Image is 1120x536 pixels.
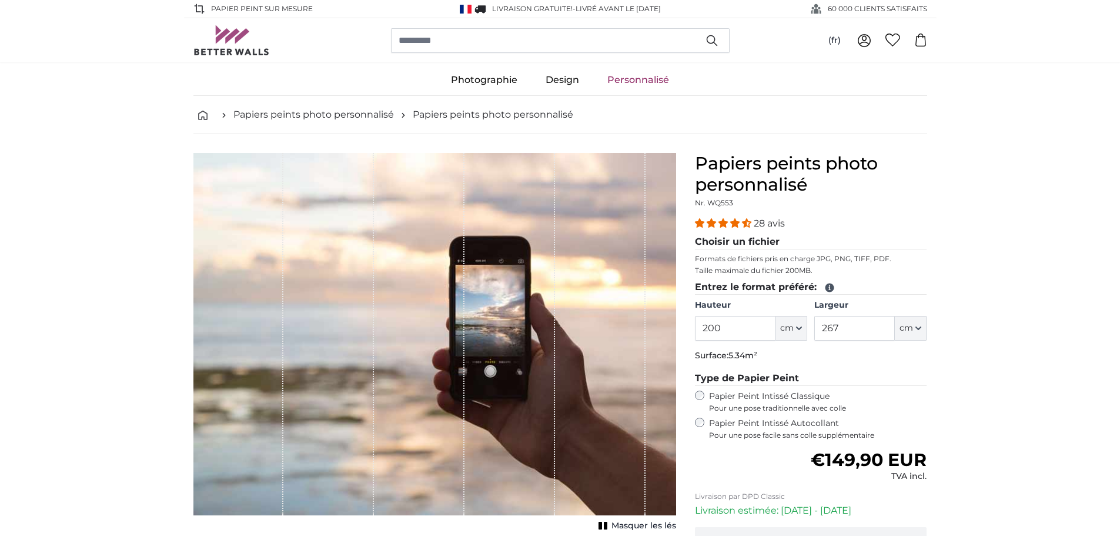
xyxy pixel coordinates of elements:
[437,65,531,95] a: Photographie
[695,254,927,264] p: Formats de fichiers pris en charge JPG, PNG, TIFF, PDF.
[709,431,927,440] span: Pour une pose facile sans colle supplémentaire
[709,404,927,413] span: Pour une pose traditionnelle avec colle
[695,198,733,207] span: Nr. WQ553
[211,4,313,14] span: Papier peint sur mesure
[695,371,927,386] legend: Type de Papier Peint
[695,350,927,362] p: Surface:
[695,492,927,501] p: Livraison par DPD Classic
[695,299,807,311] label: Hauteur
[728,350,757,361] span: 5.34m²
[233,108,394,122] a: Papiers peints photo personnalisé
[754,218,785,229] span: 28 avis
[695,218,754,229] span: 4.32 stars
[695,266,927,275] p: Taille maximale du fichier 200MB.
[709,418,927,440] label: Papier Peint Intissé Autocollant
[695,504,927,518] p: Livraison estimée: [DATE] - [DATE]
[413,108,573,122] a: Papiers peints photo personnalisé
[193,25,270,55] img: Betterwalls
[593,65,683,95] a: Personnalisé
[611,520,676,532] span: Masquer les lés
[775,316,807,341] button: cm
[695,153,927,195] h1: Papiers peints photo personnalisé
[814,299,927,311] label: Largeur
[811,471,927,482] div: TVA incl.
[819,30,850,51] button: (fr)
[492,4,573,13] span: Livraison GRATUITE!
[709,391,927,413] label: Papier Peint Intissé Classique
[695,280,927,295] legend: Entrez le format préféré:
[573,4,661,13] span: -
[895,316,927,341] button: cm
[595,518,676,534] button: Masquer les lés
[193,96,927,134] nav: breadcrumbs
[695,235,927,249] legend: Choisir un fichier
[460,5,472,14] img: France
[900,322,913,334] span: cm
[193,153,676,534] div: 1 of 1
[828,4,927,14] span: 60 000 CLIENTS SATISFAITS
[531,65,593,95] a: Design
[576,4,661,13] span: Livré avant le [DATE]
[811,449,927,471] span: €149,90 EUR
[780,322,794,334] span: cm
